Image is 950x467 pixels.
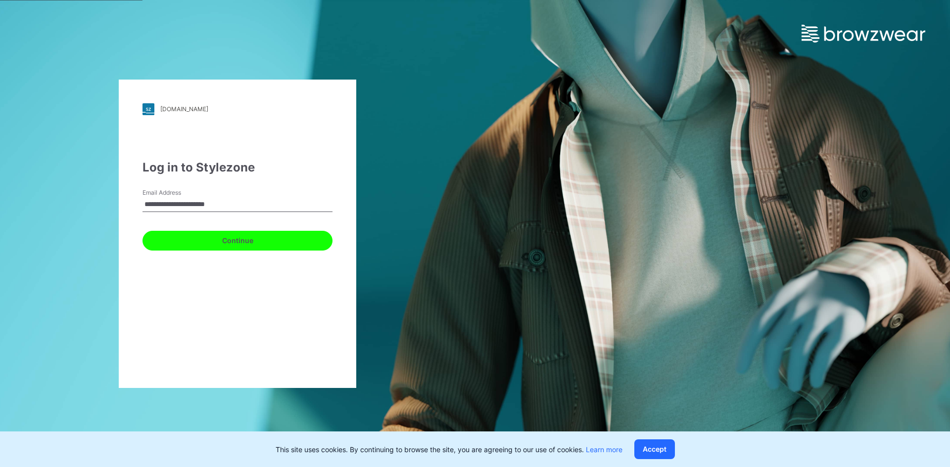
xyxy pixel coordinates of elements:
[160,105,208,113] div: [DOMAIN_NAME]
[142,188,212,197] label: Email Address
[276,444,622,455] p: This site uses cookies. By continuing to browse the site, you are agreeing to our use of cookies.
[142,231,332,251] button: Continue
[142,103,154,115] img: stylezone-logo.562084cfcfab977791bfbf7441f1a819.svg
[142,159,332,176] div: Log in to Stylezone
[634,439,675,459] button: Accept
[586,445,622,454] a: Learn more
[142,103,332,115] a: [DOMAIN_NAME]
[802,25,925,42] img: browzwear-logo.e42bd6dac1945053ebaf764b6aa21510.svg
